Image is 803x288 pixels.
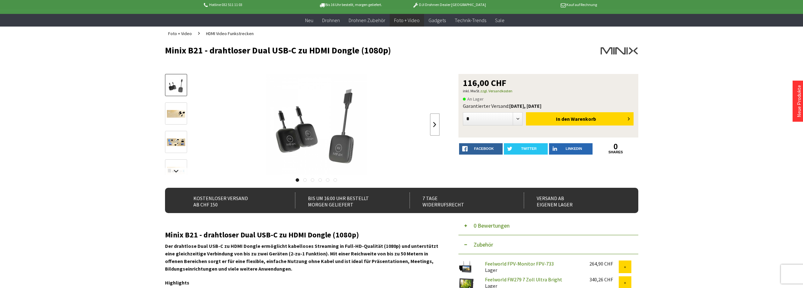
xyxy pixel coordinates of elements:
a: Foto + Video [165,27,195,40]
span: In den [556,116,570,122]
span: Technik-Trends [455,17,486,23]
button: Zubehör [458,235,638,254]
a: Feelworld FW279 7 Zoll Ultra Bright [485,276,562,283]
a: facebook [459,143,503,155]
a: zzgl. Versandkosten [480,89,512,93]
a: LinkedIn [549,143,593,155]
a: Drohnen Zubehör [344,14,390,27]
a: HDMI Video Funkstrecken [203,27,257,40]
img: Minix B21 - drahtloser Dual USB-C zu HDMI Dongle (1080p) [266,74,367,175]
a: Feelworld FPV-Monitor FPV-733 [485,260,554,267]
div: Kostenloser Versand ab CHF 150 [181,193,281,208]
img: Minix [600,46,638,56]
p: inkl. MwSt. [463,87,634,95]
span: Drohnen Zubehör [349,17,385,23]
a: Neue Produkte [796,85,802,117]
span: Drohnen [322,17,340,23]
div: 7 Tage Widerrufsrecht [410,193,510,208]
a: twitter [504,143,548,155]
button: In den Warenkorb [526,112,634,126]
a: Foto + Video [390,14,424,27]
a: 0 [594,143,638,150]
div: Versand ab eigenem Lager [524,193,624,208]
span: LinkedIn [566,147,582,150]
span: Neu [305,17,313,23]
span: HDMI Video Funkstrecken [206,31,254,36]
a: shares [594,150,638,154]
div: Garantierter Versand: [463,103,634,109]
a: Technik-Trends [450,14,491,27]
a: Sale [491,14,509,27]
div: Bis um 16:00 Uhr bestellt Morgen geliefert [295,193,396,208]
strong: Highlights [165,279,189,286]
h2: Minix B21 - drahtloser Dual USB-C zu HDMI Dongle (1080p) [165,231,440,239]
span: An Lager [463,95,484,103]
p: DJI Drohnen Dealer [GEOGRAPHIC_DATA] [400,1,498,9]
span: Foto + Video [168,31,192,36]
p: Bis 16 Uhr bestellt, morgen geliefert. [301,1,400,9]
div: Lager [480,260,584,273]
a: Neu [301,14,318,27]
span: Gadgets [428,17,446,23]
b: [DATE], [DATE] [509,103,541,109]
span: twitter [521,147,537,150]
p: Kauf auf Rechnung [499,1,597,9]
div: 264,90 CHF [589,260,619,267]
strong: Der drahtlose Dual USB-C zu HDMI Dongle ermöglicht kabelloses Streaming in Full-HD-Qualität (1080... [165,243,438,272]
h1: Minix B21 - drahtloser Dual USB-C zu HDMI Dongle (1080p) [165,46,544,55]
button: 0 Bewertungen [458,216,638,235]
span: Foto + Video [394,17,420,23]
img: Vorschau: Minix B21 - drahtloser Dual USB-C zu HDMI Dongle (1080p) [167,76,185,95]
a: Drohnen [318,14,344,27]
img: Feelworld FPV-Monitor FPV-733 [458,260,474,273]
span: Sale [495,17,505,23]
div: 340,26 CHF [589,276,619,283]
a: Gadgets [424,14,450,27]
p: Hotline 032 511 11 03 [203,1,301,9]
span: facebook [474,147,494,150]
span: 116,00 CHF [463,78,506,87]
span: Warenkorb [571,116,596,122]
